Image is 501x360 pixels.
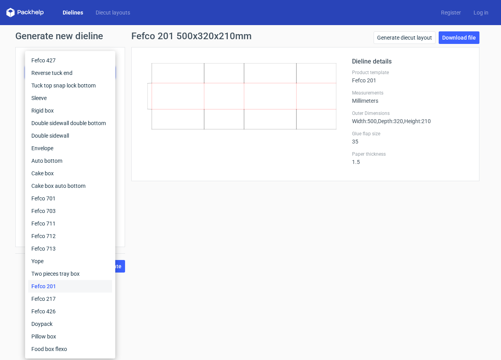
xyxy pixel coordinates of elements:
[56,9,89,16] a: Dielines
[352,118,377,124] span: Width : 500
[28,205,112,217] div: Fefco 703
[28,242,112,255] div: Fefco 713
[352,131,470,145] div: 35
[28,280,112,293] div: Fefco 201
[352,69,470,84] div: Fefco 201
[377,118,403,124] span: , Depth : 320
[352,131,470,137] label: Glue flap size
[28,67,112,79] div: Reverse tuck end
[352,57,470,66] h2: Dieline details
[28,104,112,117] div: Rigid box
[28,192,112,205] div: Fefco 701
[28,255,112,267] div: Yope
[435,9,467,16] a: Register
[28,92,112,104] div: Sleeve
[28,129,112,142] div: Double sidewall
[439,31,479,44] a: Download file
[28,155,112,167] div: Auto bottom
[89,9,136,16] a: Diecut layouts
[28,230,112,242] div: Fefco 712
[28,180,112,192] div: Cake box auto bottom
[28,117,112,129] div: Double sidewall double bottom
[467,9,495,16] a: Log in
[15,31,486,41] h1: Generate new dieline
[28,318,112,330] div: Doypack
[28,217,112,230] div: Fefco 711
[352,69,470,76] label: Product template
[28,142,112,155] div: Envelope
[352,151,470,165] div: 1.5
[28,293,112,305] div: Fefco 217
[403,118,431,124] span: , Height : 210
[352,110,470,116] label: Outer Dimensions
[131,31,252,41] h1: Fefco 201 500x320x210mm
[28,54,112,67] div: Fefco 427
[28,167,112,180] div: Cake box
[28,267,112,280] div: Two pieces tray box
[352,151,470,157] label: Paper thickness
[352,90,470,96] label: Measurements
[352,90,470,104] div: Millimeters
[28,343,112,355] div: Food box flexo
[28,330,112,343] div: Pillow box
[28,79,112,92] div: Tuck top snap lock bottom
[28,305,112,318] div: Fefco 426
[374,31,436,44] a: Generate diecut layout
